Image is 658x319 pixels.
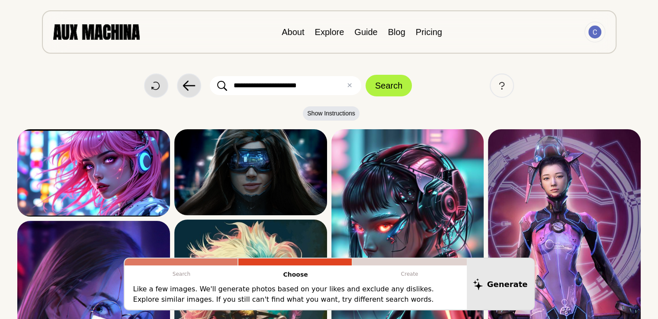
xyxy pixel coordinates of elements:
p: Choose [238,265,353,284]
img: Avatar [588,26,601,38]
a: About [282,27,304,37]
button: Search [366,75,412,96]
img: AUX MACHINA [53,24,140,39]
a: Guide [354,27,377,37]
a: Explore [315,27,344,37]
a: Pricing [416,27,442,37]
button: Back [177,73,201,98]
img: Search result [174,129,327,215]
button: ✕ [347,80,352,91]
button: Generate [467,258,534,309]
img: Search result [17,129,170,217]
button: Show Instructions [303,106,359,121]
p: Search [125,265,239,283]
p: Create [353,265,467,283]
button: Help [490,73,514,98]
p: Like a few images. We'll generate photos based on your likes and exclude any dislikes. Explore si... [133,284,458,305]
a: Blog [388,27,405,37]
